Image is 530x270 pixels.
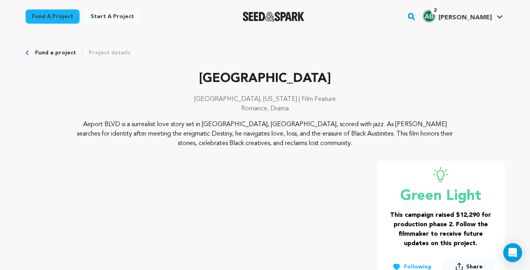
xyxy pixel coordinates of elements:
[423,10,492,22] div: Alejandro H.'s Profile
[73,120,457,148] p: Airport BLVD is a surrealist love story set in [GEOGRAPHIC_DATA], [GEOGRAPHIC_DATA], scored with ...
[431,7,440,15] span: 2
[421,8,504,25] span: Alejandro H.'s Profile
[26,104,505,114] p: Romance, Drama
[89,49,130,57] a: Project details
[26,9,80,24] a: Fund a project
[243,12,305,21] img: Seed&Spark Logo Dark Mode
[423,10,435,22] img: f3da8b7657e847b4.png
[386,188,495,204] p: Green Light
[26,95,505,104] p: [GEOGRAPHIC_DATA], [US_STATE] | Film Feature
[26,69,505,88] p: [GEOGRAPHIC_DATA]
[439,15,492,21] span: [PERSON_NAME]
[35,49,76,57] a: Fund a project
[386,210,495,248] h3: This campaign raised $12,290 for production phase 2. Follow the filmmaker to receive future updat...
[421,8,504,22] a: Alejandro H.'s Profile
[84,9,140,24] a: Start a project
[243,12,305,21] a: Seed&Spark Homepage
[26,49,505,57] div: Breadcrumb
[503,243,522,262] div: Open Intercom Messenger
